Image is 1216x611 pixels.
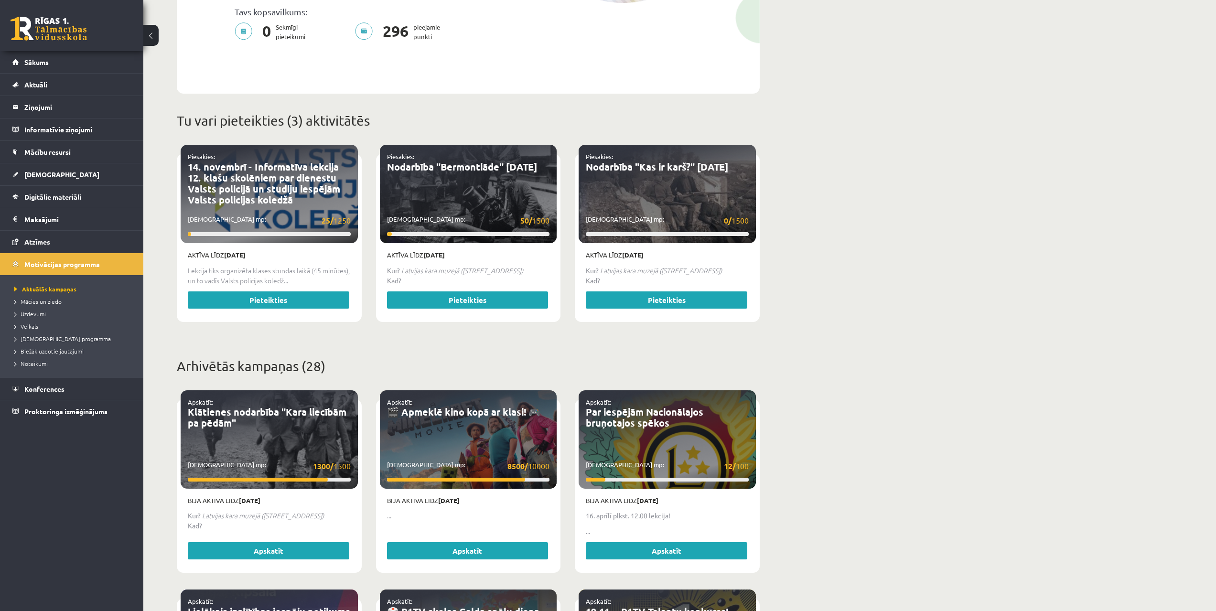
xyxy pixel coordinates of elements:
[586,398,611,406] a: Apskatīt:
[12,208,131,230] a: Maksājumi
[11,17,87,41] a: Rīgas 1. Tālmācības vidusskola
[188,521,202,530] strong: Kad?
[14,322,38,330] span: Veikals
[12,253,131,275] a: Motivācijas programma
[188,291,349,309] a: Pieteikties
[14,347,134,355] a: Biežāk uzdotie jautājumi
[586,214,749,226] p: [DEMOGRAPHIC_DATA] mp:
[401,266,523,275] em: Latvijas kara muzejā ([STREET_ADDRESS])
[202,511,324,520] em: Latvijas kara muzejā ([STREET_ADDRESS])
[520,214,549,226] span: 1500
[387,266,400,275] strong: Kur?
[387,406,540,418] a: 🎬 Apmeklē kino kopā ar klasi! 🎮
[586,597,611,605] a: Apskatīt:
[188,511,201,520] strong: Kur?
[188,266,351,286] p: Lekcija tiks organizēta klases stundas laikā (45 minūtes), un to vadīs Valsts policijas koledž...
[387,542,549,559] a: Apskatīt
[235,7,461,17] p: Tavs kopsavilkums:
[387,496,550,505] p: Bija aktīva līdz
[637,496,658,504] strong: [DATE]
[14,285,134,293] a: Aktuālās kampaņas
[14,360,48,367] span: Noteikumi
[12,231,131,253] a: Atzīmes
[12,51,131,73] a: Sākums
[24,96,131,118] legend: Ziņojumi
[387,511,550,521] p: ...
[14,285,76,293] span: Aktuālās kampaņas
[322,215,334,225] strong: 25/
[724,215,732,225] strong: 0/
[387,276,401,285] strong: Kad?
[586,152,613,161] a: Piesakies:
[188,250,351,260] p: Aktīva līdz
[24,170,99,179] span: [DEMOGRAPHIC_DATA]
[188,161,340,206] a: 14. novembrī - Informatīva lekcija 12. klašu skolēniem par dienestu Valsts policijā un studiju ie...
[14,310,134,318] a: Uzdevumi
[24,80,47,89] span: Aktuāli
[188,597,213,605] a: Apskatīt:
[507,461,528,471] strong: 8500/
[586,250,749,260] p: Aktīva līdz
[322,214,351,226] span: 1250
[586,526,749,536] p: ...
[586,460,749,472] p: [DEMOGRAPHIC_DATA] mp:
[313,460,351,472] span: 1500
[387,460,550,472] p: [DEMOGRAPHIC_DATA] mp:
[586,496,749,505] p: Bija aktīva līdz
[378,22,413,42] span: 296
[586,291,747,309] a: Pieteikties
[520,215,532,225] strong: 50/
[24,407,108,416] span: Proktoringa izmēģinājums
[387,152,414,161] a: Piesakies:
[586,266,599,275] strong: Kur?
[24,237,50,246] span: Atzīmes
[14,322,134,331] a: Veikals
[24,385,65,393] span: Konferences
[224,251,246,259] strong: [DATE]
[188,460,351,472] p: [DEMOGRAPHIC_DATA] mp:
[387,398,412,406] a: Apskatīt:
[12,74,131,96] a: Aktuāli
[586,161,728,173] a: Nodarbība "Kas ir karš?" [DATE]
[14,297,134,306] a: Mācies un ziedo
[586,276,600,285] strong: Kad?
[507,460,549,472] span: 10000
[14,334,134,343] a: [DEMOGRAPHIC_DATA] programma
[387,291,549,309] a: Pieteikties
[12,96,131,118] a: Ziņojumi
[188,214,351,226] p: [DEMOGRAPHIC_DATA] mp:
[387,597,412,605] a: Apskatīt:
[12,400,131,422] a: Proktoringa izmēģinājums
[12,378,131,400] a: Konferences
[188,496,351,505] p: Bija aktīva līdz
[438,496,460,504] strong: [DATE]
[586,511,670,520] strong: 16. aprīlī plkst. 12.00 lekcija!
[24,58,49,66] span: Sākums
[14,310,46,318] span: Uzdevumi
[313,461,334,471] strong: 1300/
[423,251,445,259] strong: [DATE]
[24,260,100,268] span: Motivācijas programma
[387,161,537,173] a: Nodarbība "Bermontiāde" [DATE]
[387,214,550,226] p: [DEMOGRAPHIC_DATA] mp:
[24,208,131,230] legend: Maksājumi
[188,406,346,429] a: Klātienes nodarbība "Kara liecībām pa pēdām"
[188,542,349,559] a: Apskatīt
[586,406,703,429] a: Par iespējām Nacionālajos bruņotajos spēkos
[724,460,749,472] span: 100
[14,347,84,355] span: Biežāk uzdotie jautājumi
[355,22,446,42] p: pieejamie punkti
[24,193,81,201] span: Digitālie materiāli
[258,22,276,42] span: 0
[188,152,215,161] a: Piesakies:
[24,148,71,156] span: Mācību resursi
[12,118,131,140] a: Informatīvie ziņojumi
[724,214,749,226] span: 1500
[14,335,111,343] span: [DEMOGRAPHIC_DATA] programma
[24,118,131,140] legend: Informatīvie ziņojumi
[387,250,550,260] p: Aktīva līdz
[12,163,131,185] a: [DEMOGRAPHIC_DATA]
[600,266,722,275] em: Latvijas kara muzejā ([STREET_ADDRESS])
[177,111,760,131] p: Tu vari pieteikties (3) aktivitātēs
[14,359,134,368] a: Noteikumi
